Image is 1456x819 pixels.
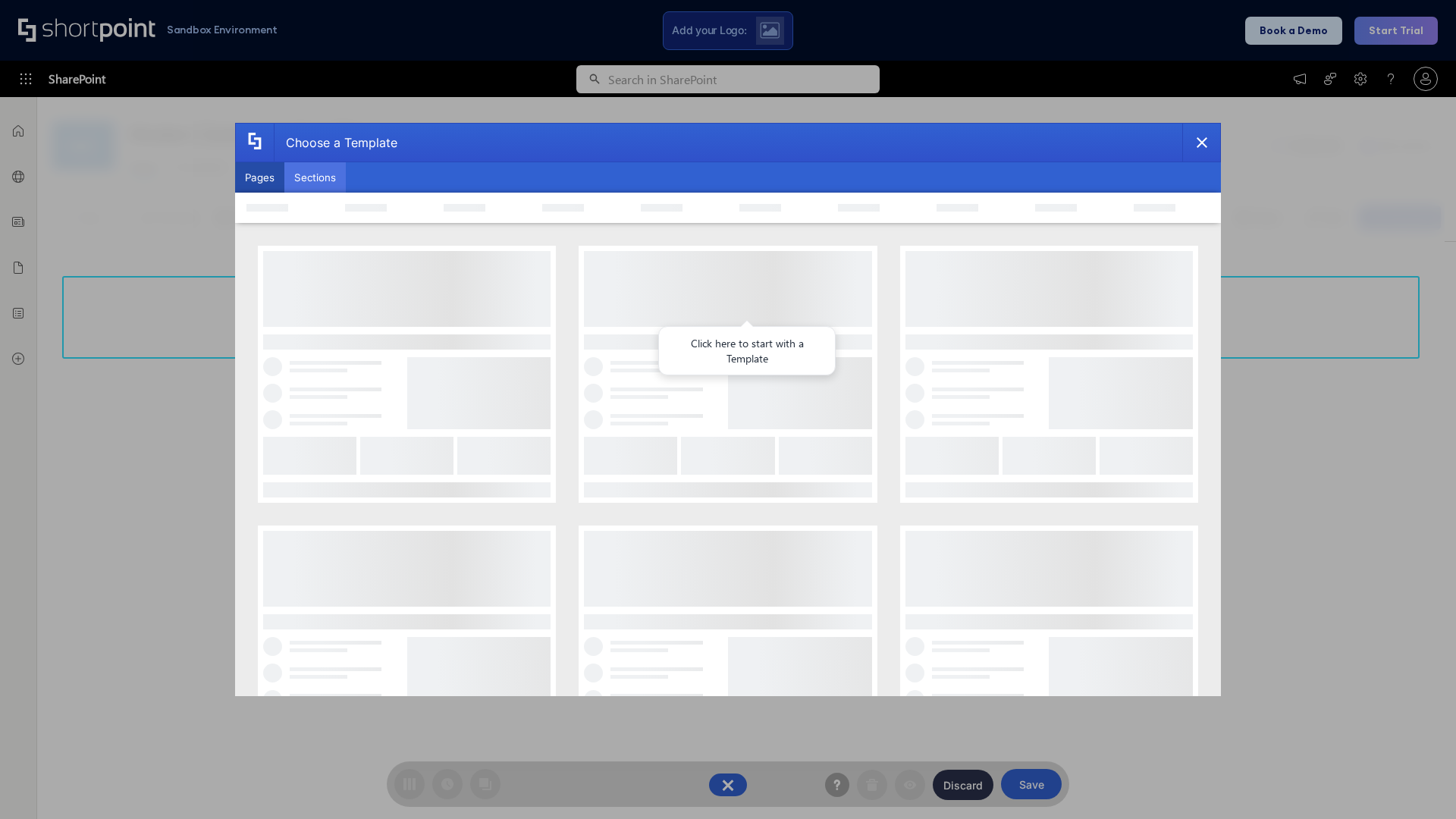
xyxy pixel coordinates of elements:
div: template selector [235,123,1221,696]
button: Sections [284,162,346,193]
iframe: Chat Widget [1380,746,1456,819]
button: Pages [235,162,284,193]
div: Choose a Template [274,124,397,162]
